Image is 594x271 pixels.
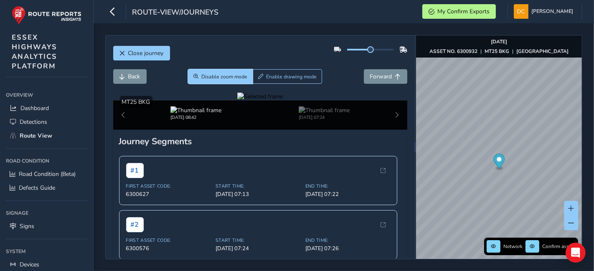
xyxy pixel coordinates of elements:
[128,73,140,80] span: Back
[491,38,507,45] strong: [DATE]
[305,183,390,189] span: End Time:
[6,129,87,143] a: Route View
[531,4,573,19] span: [PERSON_NAME]
[6,245,87,258] div: System
[422,4,496,19] button: My Confirm Exports
[126,245,211,252] span: 6300576
[128,49,164,57] span: Close journey
[201,73,247,80] span: Disable zoom mode
[20,132,52,140] span: Route View
[216,237,300,243] span: Start Time:
[20,104,49,112] span: Dashboard
[6,207,87,219] div: Signage
[126,191,211,198] span: 6300627
[429,48,477,55] strong: ASSET NO. 6300932
[126,217,144,232] span: # 2
[494,154,505,171] div: Map marker
[19,184,55,192] span: Defects Guide
[6,219,87,233] a: Signs
[20,118,47,126] span: Detections
[113,46,170,60] button: Close journey
[370,73,392,80] span: Forward
[514,4,528,19] img: diamond-layout
[126,237,211,243] span: First Asset Code:
[216,245,300,252] span: [DATE] 07:24
[20,261,39,268] span: Devices
[566,243,586,263] div: Open Intercom Messenger
[514,4,576,19] button: [PERSON_NAME]
[6,115,87,129] a: Detections
[305,245,390,252] span: [DATE] 07:26
[305,191,390,198] span: [DATE] 07:22
[12,6,81,25] img: rr logo
[6,181,87,195] a: Defects Guide
[429,48,569,55] div: | |
[364,69,407,84] button: Forward
[6,167,87,181] a: Road Condition (Beta)
[542,243,576,250] span: Confirm assets
[6,89,87,101] div: Overview
[253,69,322,84] button: Draw
[113,69,147,84] button: Back
[516,48,569,55] strong: [GEOGRAPHIC_DATA]
[170,114,221,120] div: [DATE] 08:42
[122,98,150,106] span: MT25 BKG
[6,101,87,115] a: Dashboard
[299,106,350,114] img: Thumbnail frame
[12,33,57,71] span: ESSEX HIGHWAYS ANALYTICS PLATFORM
[305,237,390,243] span: End Time:
[126,183,211,189] span: First Asset Code:
[119,135,401,147] div: Journey Segments
[266,73,317,80] span: Enable drawing mode
[503,243,523,250] span: Network
[19,170,76,178] span: Road Condition (Beta)
[216,191,300,198] span: [DATE] 07:13
[188,69,253,84] button: Zoom
[170,106,221,114] img: Thumbnail frame
[126,163,144,178] span: # 1
[216,183,300,189] span: Start Time:
[299,114,350,120] div: [DATE] 07:24
[20,222,34,230] span: Signs
[6,155,87,167] div: Road Condition
[437,8,490,15] span: My Confirm Exports
[485,48,509,55] strong: MT25 BKG
[132,7,218,19] span: route-view/journeys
